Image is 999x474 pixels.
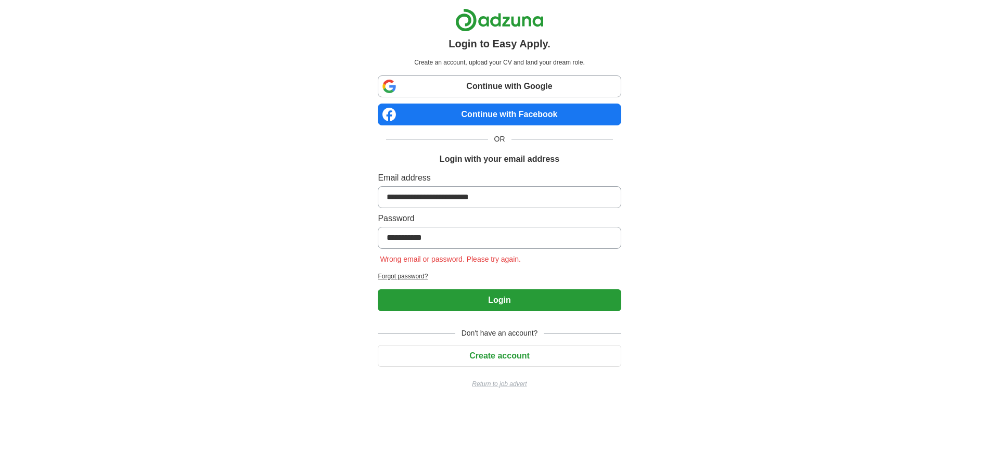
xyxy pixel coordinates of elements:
[378,212,621,225] label: Password
[488,134,511,145] span: OR
[449,36,550,52] h1: Login to Easy Apply.
[380,58,619,67] p: Create an account, upload your CV and land your dream role.
[378,75,621,97] a: Continue with Google
[440,153,559,165] h1: Login with your email address
[455,328,544,339] span: Don't have an account?
[378,272,621,281] a: Forgot password?
[455,8,544,32] img: Adzuna logo
[378,172,621,184] label: Email address
[378,289,621,311] button: Login
[378,345,621,367] button: Create account
[378,351,621,360] a: Create account
[378,104,621,125] a: Continue with Facebook
[378,379,621,389] a: Return to job advert
[378,255,523,263] span: Wrong email or password. Please try again.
